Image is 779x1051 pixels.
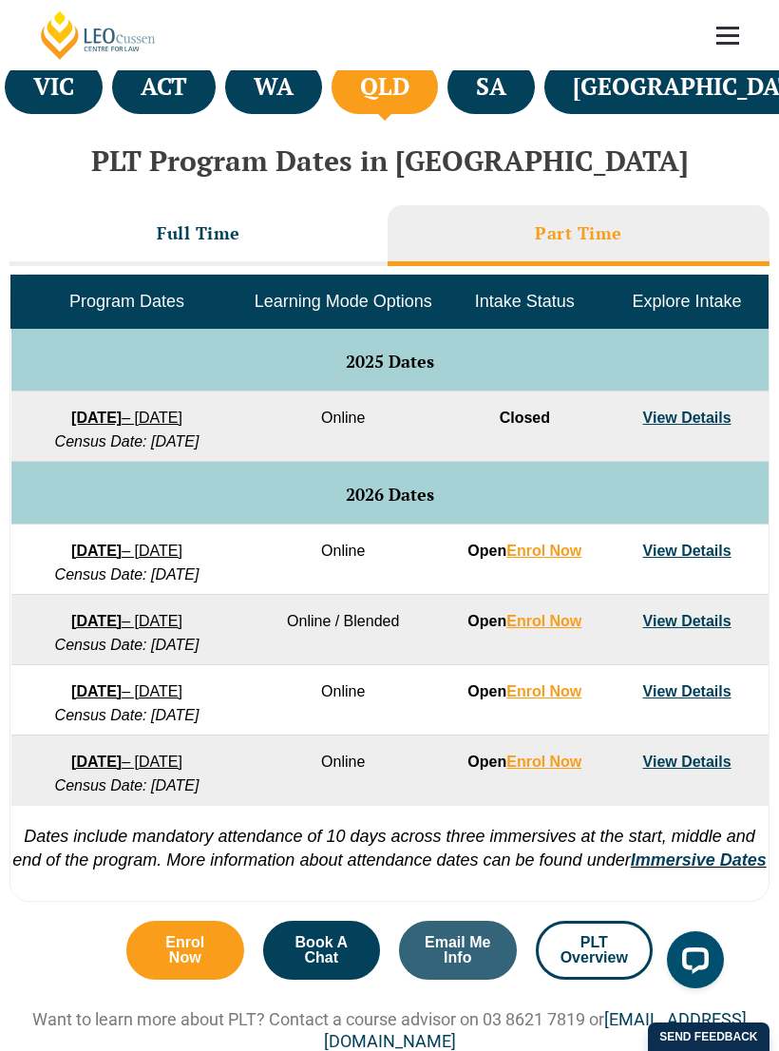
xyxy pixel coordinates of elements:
td: Online / Blended [242,594,443,664]
strong: Open [467,683,581,699]
a: [DATE]– [DATE] [71,410,182,426]
strong: [DATE] [71,410,122,426]
strong: [DATE] [71,613,122,629]
iframe: LiveChat chat widget [652,924,731,1003]
a: Enrol Now [126,921,244,980]
a: PLT Overview [536,921,654,980]
td: Online [242,735,443,805]
a: Enrol Now [506,613,581,629]
a: Email Me Info [399,921,517,980]
span: PLT Overview [560,935,628,965]
td: Online [242,524,443,594]
strong: Open [467,543,581,559]
em: Dates include mandatory attendance of 10 days across three immersives at the start, middle and en... [12,827,767,869]
strong: Open [467,754,581,770]
a: [DATE]– [DATE] [71,613,182,629]
a: [DATE]– [DATE] [71,683,182,699]
em: Census Date: [DATE] [55,637,199,653]
h3: Full Time [157,222,240,244]
a: View Details [643,754,731,770]
a: View Details [643,613,731,629]
a: View Details [643,543,731,559]
span: Enrol Now [152,935,218,965]
strong: Open [467,613,581,629]
a: Immersive Dates [631,850,767,869]
span: Email Me Info [425,935,491,965]
td: Online [242,391,443,461]
a: Book A Chat [263,921,381,980]
a: View Details [643,410,731,426]
a: Enrol Now [506,754,581,770]
a: Enrol Now [506,543,581,559]
a: [DATE]– [DATE] [71,543,182,559]
em: Census Date: [DATE] [55,777,199,793]
a: View Details [643,683,731,699]
em: Census Date: [DATE] [55,433,199,449]
a: Enrol Now [506,683,581,699]
span: Explore Intake [633,292,742,311]
em: Census Date: [DATE] [55,707,199,723]
a: [PERSON_NAME] Centre for Law [38,10,159,61]
a: [DATE]– [DATE] [71,754,182,770]
span: Book A Chat [289,935,355,965]
h4: VIC [33,71,74,103]
h4: ACT [141,71,187,103]
h3: Part Time [535,222,622,244]
span: 2026 Dates [346,483,434,506]
h4: SA [476,71,506,103]
strong: [DATE] [71,754,122,770]
strong: [DATE] [71,543,122,559]
span: Intake Status [475,292,575,311]
span: Learning Mode Options [255,292,432,311]
td: Online [242,664,443,735]
h4: QLD [360,71,409,103]
strong: [DATE] [71,683,122,699]
h4: WA [254,71,294,103]
span: 2025 Dates [346,350,434,373]
span: Program Dates [69,292,184,311]
span: Closed [500,410,550,426]
em: Census Date: [DATE] [55,566,199,583]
